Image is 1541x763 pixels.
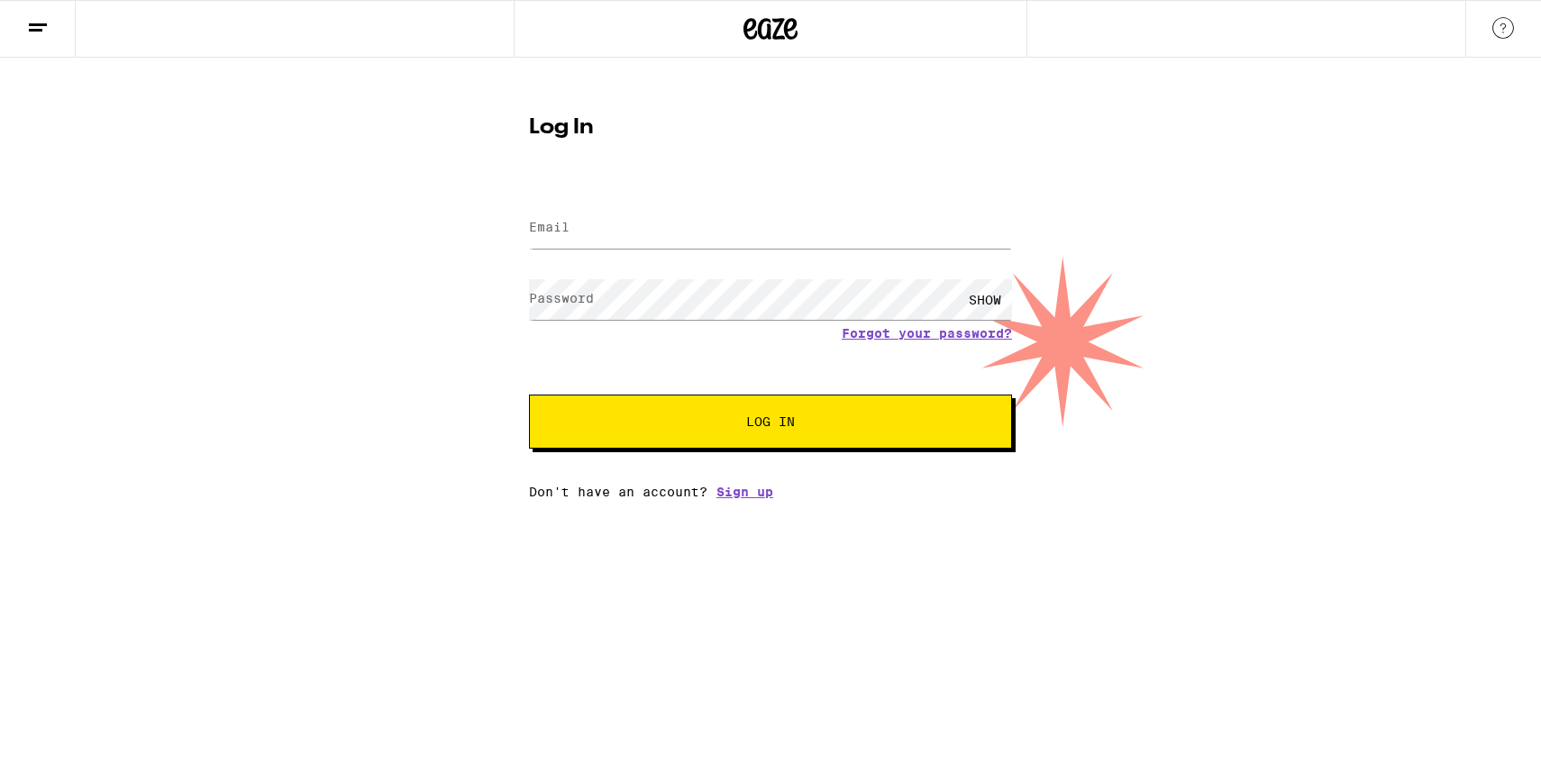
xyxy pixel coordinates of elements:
[529,208,1012,249] input: Email
[716,485,773,499] a: Sign up
[529,117,1012,139] h1: Log In
[842,326,1012,341] a: Forgot your password?
[529,220,570,234] label: Email
[958,279,1012,320] div: SHOW
[529,395,1012,449] button: Log In
[529,485,1012,499] div: Don't have an account?
[529,291,594,305] label: Password
[746,415,795,428] span: Log In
